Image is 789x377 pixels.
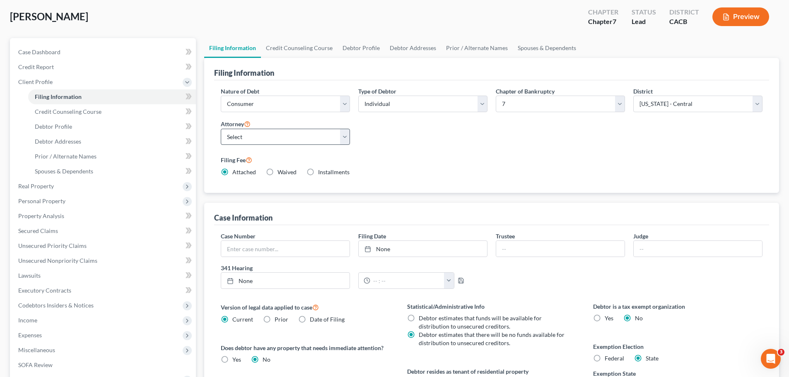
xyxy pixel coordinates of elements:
[359,241,487,257] a: None
[217,264,492,272] label: 341 Hearing
[232,356,241,363] span: Yes
[221,155,762,165] label: Filing Fee
[221,273,350,288] a: None
[318,168,350,175] span: Installments
[28,149,196,164] a: Prior / Alternate Names
[18,182,54,190] span: Real Property
[35,108,101,115] span: Credit Counseling Course
[632,7,656,17] div: Status
[646,355,659,362] span: State
[18,331,42,339] span: Expenses
[18,197,65,204] span: Personal Property
[358,87,396,96] label: Type of Debtor
[221,119,251,129] label: Attorney
[441,38,513,58] a: Prior / Alternate Names
[12,253,196,268] a: Unsecured Nonpriority Claims
[18,346,55,353] span: Miscellaneous
[588,7,618,17] div: Chapter
[632,17,656,26] div: Lead
[35,138,81,145] span: Debtor Addresses
[358,232,386,240] label: Filing Date
[28,104,196,119] a: Credit Counseling Course
[635,315,643,322] span: No
[588,17,618,26] div: Chapter
[12,238,196,253] a: Unsecured Priority Claims
[605,315,613,322] span: Yes
[496,241,625,257] input: --
[18,287,71,294] span: Executory Contracts
[18,272,41,279] span: Lawsuits
[12,358,196,372] a: SOFA Review
[593,342,762,351] label: Exemption Election
[35,93,82,100] span: Filing Information
[669,7,699,17] div: District
[35,153,97,160] span: Prior / Alternate Names
[232,168,256,175] span: Attached
[275,316,288,323] span: Prior
[18,257,97,264] span: Unsecured Nonpriority Claims
[605,355,624,362] span: Federal
[419,315,542,330] span: Debtor estimates that funds will be available for distribution to unsecured creditors.
[12,60,196,74] a: Credit Report
[613,17,616,25] span: 7
[18,78,53,85] span: Client Profile
[204,38,261,58] a: Filing Information
[214,68,274,78] div: Filing Information
[12,223,196,238] a: Secured Claims
[513,38,581,58] a: Spouses & Dependents
[232,316,253,323] span: Current
[419,331,565,346] span: Debtor estimates that there will be no funds available for distribution to unsecured creditors.
[18,63,54,70] span: Credit Report
[28,119,196,134] a: Debtor Profile
[593,302,762,311] label: Debtor is a tax exempt organization
[18,317,37,324] span: Income
[28,89,196,104] a: Filing Information
[496,87,555,96] label: Chapter of Bankruptcy
[385,38,441,58] a: Debtor Addresses
[634,241,762,257] input: --
[761,349,781,369] iframe: Intercom live chat
[18,212,64,219] span: Property Analysis
[370,273,444,288] input: -- : --
[633,232,648,240] label: Judge
[214,213,273,223] div: Case Information
[221,87,259,96] label: Nature of Debt
[496,232,515,240] label: Trustee
[10,10,88,22] span: [PERSON_NAME]
[778,349,784,355] span: 3
[18,48,60,55] span: Case Dashboard
[18,227,58,234] span: Secured Claims
[261,38,338,58] a: Credit Counseling Course
[35,168,93,175] span: Spouses & Dependents
[407,367,577,376] label: Debtor resides as tenant of residential property
[28,134,196,149] a: Debtor Addresses
[669,17,699,26] div: CACB
[633,87,653,96] label: District
[12,209,196,223] a: Property Analysis
[18,242,87,249] span: Unsecured Priority Claims
[35,123,72,130] span: Debtor Profile
[12,268,196,283] a: Lawsuits
[338,38,385,58] a: Debtor Profile
[277,168,297,175] span: Waived
[221,302,390,312] label: Version of legal data applied to case
[18,302,94,309] span: Codebtors Insiders & Notices
[18,361,53,368] span: SOFA Review
[221,232,256,240] label: Case Number
[712,7,769,26] button: Preview
[407,302,577,311] label: Statistical/Administrative Info
[310,316,345,323] span: Date of Filing
[12,45,196,60] a: Case Dashboard
[221,343,390,352] label: Does debtor have any property that needs immediate attention?
[28,164,196,179] a: Spouses & Dependents
[12,283,196,298] a: Executory Contracts
[263,356,270,363] span: No
[221,241,350,257] input: Enter case number...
